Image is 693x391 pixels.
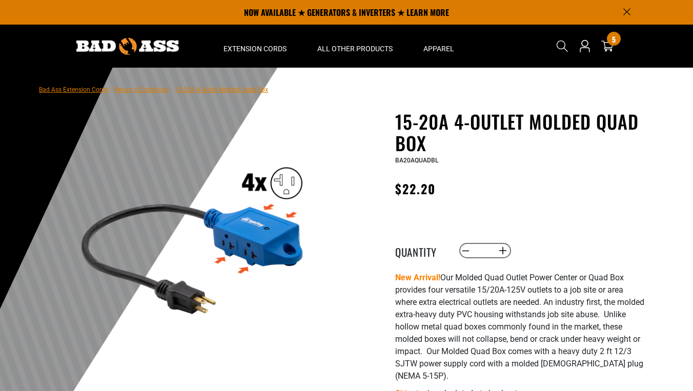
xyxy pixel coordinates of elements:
summary: All Other Products [302,25,408,68]
span: 15-20A 4-Outlet Molded Quad Box [175,86,268,93]
a: Bad Ass Extension Cords [39,86,108,93]
span: BA20AQUADBL [395,157,438,164]
strong: New Arrival! [395,273,440,282]
span: $22.20 [395,179,436,198]
h1: 15-20A 4-Outlet Molded Quad Box [395,111,646,154]
a: Return to Collection [114,86,169,93]
p: Our Molded Quad Outlet Power Center or Quad Box provides four versatile 15/20A-125V outlets to a ... [395,272,646,382]
span: 5 [612,35,616,43]
summary: Extension Cords [208,25,302,68]
img: Bad Ass Extension Cords [76,38,179,55]
span: Extension Cords [223,44,287,53]
span: All Other Products [317,44,393,53]
span: › [110,86,112,93]
nav: breadcrumbs [39,83,268,95]
summary: Apparel [408,25,470,68]
summary: Search [554,38,570,54]
label: Quantity [395,244,446,257]
span: Apparel [423,44,454,53]
span: › [171,86,173,93]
